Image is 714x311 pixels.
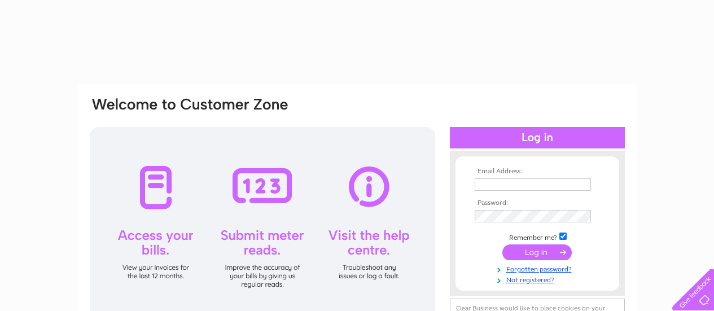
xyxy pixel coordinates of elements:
a: Forgotten password? [475,263,603,274]
input: Submit [502,244,572,260]
th: Password: [472,199,603,207]
td: Remember me? [472,231,603,242]
th: Email Address: [472,168,603,176]
a: Not registered? [475,274,603,284]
